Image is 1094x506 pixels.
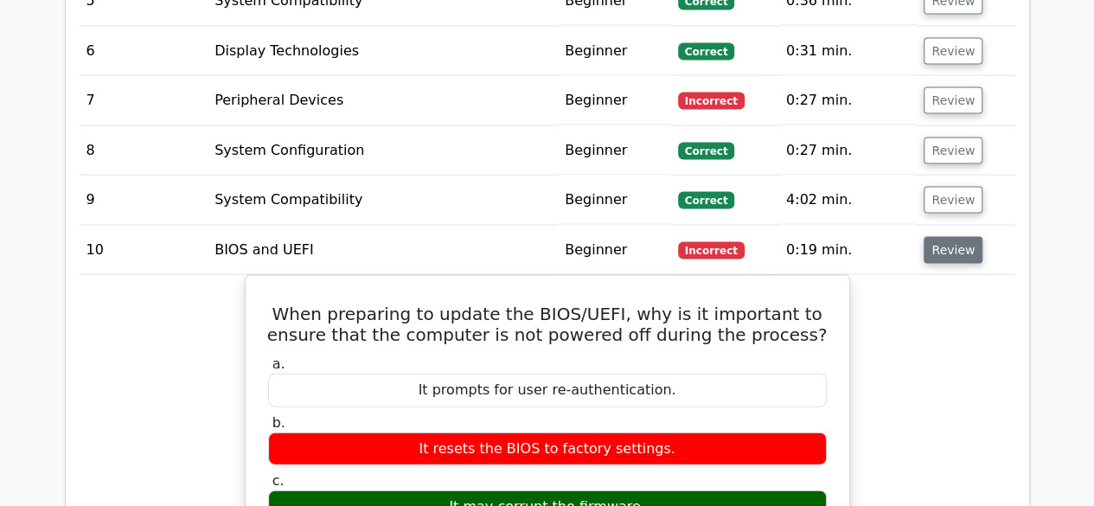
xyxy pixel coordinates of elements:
td: Display Technologies [208,27,558,76]
td: System Compatibility [208,176,558,225]
td: Beginner [558,126,671,176]
span: Correct [678,192,734,209]
td: Beginner [558,226,671,275]
button: Review [924,138,982,164]
h5: When preparing to update the BIOS/UEFI, why is it important to ensure that the computer is not po... [266,304,828,345]
button: Review [924,187,982,214]
span: Correct [678,143,734,160]
td: 10 [80,226,208,275]
div: It resets the BIOS to factory settings. [268,432,827,466]
td: 9 [80,176,208,225]
button: Review [924,38,982,65]
td: 0:31 min. [779,27,917,76]
td: BIOS and UEFI [208,226,558,275]
span: Incorrect [678,242,745,259]
span: b. [272,414,285,431]
span: Correct [678,43,734,61]
span: Incorrect [678,93,745,110]
div: It prompts for user re-authentication. [268,374,827,407]
td: 4:02 min. [779,176,917,225]
button: Review [924,237,982,264]
button: Review [924,87,982,114]
td: Peripheral Devices [208,76,558,125]
td: 7 [80,76,208,125]
td: System Configuration [208,126,558,176]
td: Beginner [558,27,671,76]
td: 6 [80,27,208,76]
td: Beginner [558,76,671,125]
td: 0:27 min. [779,126,917,176]
td: 0:27 min. [779,76,917,125]
span: c. [272,472,285,489]
td: Beginner [558,176,671,225]
td: 8 [80,126,208,176]
span: a. [272,355,285,372]
td: 0:19 min. [779,226,917,275]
